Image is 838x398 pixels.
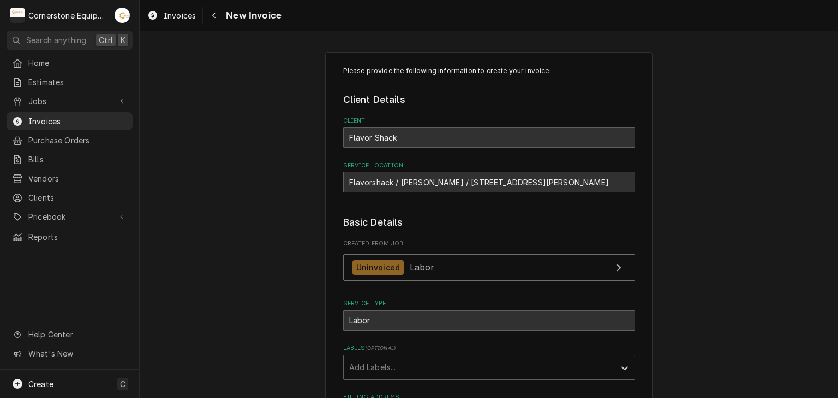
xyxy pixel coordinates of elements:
div: Service Type [343,299,635,330]
div: Labor [343,310,635,331]
div: Client [343,117,635,148]
a: Invoices [7,112,133,130]
span: Invoices [28,116,127,127]
span: Pricebook [28,211,111,222]
span: C [120,378,125,390]
a: Go to What's New [7,345,133,363]
a: Bills [7,150,133,168]
div: Flavor Shack [343,127,635,148]
div: Created From Job [343,239,635,286]
a: Invoices [143,7,200,25]
button: Search anythingCtrlK [7,31,133,50]
label: Client [343,117,635,125]
span: Bills [28,154,127,165]
span: Jobs [28,95,111,107]
div: Cornerstone Equipment Repair, LLC [28,10,109,21]
label: Labels [343,344,635,353]
div: Cornerstone Equipment Repair, LLC's Avatar [10,8,25,23]
a: Go to Help Center [7,325,133,343]
div: Andrew Buigues's Avatar [115,8,130,23]
span: ( optional ) [365,345,396,351]
span: Labor [410,262,435,273]
span: Help Center [28,329,126,340]
span: Purchase Orders [28,135,127,146]
div: Labels [343,344,635,379]
label: Service Location [343,161,635,170]
span: Home [28,57,127,69]
span: New Invoice [223,8,282,23]
legend: Basic Details [343,215,635,230]
span: Create [28,379,53,389]
span: Estimates [28,76,127,88]
div: AB [115,8,130,23]
span: Vendors [28,173,127,184]
label: Service Type [343,299,635,308]
span: Created From Job [343,239,635,248]
a: Estimates [7,73,133,91]
span: Ctrl [99,34,113,46]
a: Go to Pricebook [7,208,133,226]
span: Search anything [26,34,86,46]
a: Go to Jobs [7,92,133,110]
p: Please provide the following information to create your invoice: [343,66,635,76]
div: C [10,8,25,23]
a: View Job [343,254,635,281]
span: What's New [28,348,126,359]
span: Clients [28,192,127,203]
a: Vendors [7,170,133,188]
button: Navigate back [205,7,223,24]
div: Flavorshack / Duncan / 2144 E Main St, Duncan, SC 29334 [343,172,635,192]
a: Home [7,54,133,72]
legend: Client Details [343,93,635,107]
span: Invoices [164,10,196,21]
a: Reports [7,228,133,246]
span: K [121,34,125,46]
a: Purchase Orders [7,131,133,149]
a: Clients [7,189,133,207]
div: Uninvoiced [352,260,404,275]
span: Reports [28,231,127,243]
div: Service Location [343,161,635,192]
